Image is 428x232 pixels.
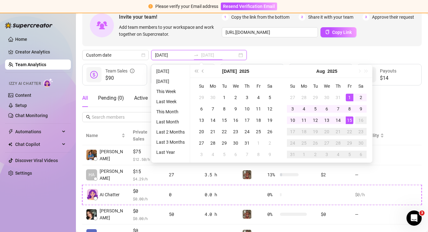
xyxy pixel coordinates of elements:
[232,94,239,101] div: 2
[196,149,207,160] td: 2025-08-03
[90,71,98,78] span: dollar-circle
[243,170,251,179] img: Greek
[253,115,264,126] td: 2025-07-18
[298,149,310,160] td: 2025-09-01
[219,149,230,160] td: 2025-08-05
[243,210,251,219] img: Greek
[230,115,241,126] td: 2025-07-16
[209,139,217,147] div: 28
[169,171,197,178] div: 27
[255,116,262,124] div: 18
[298,80,310,92] th: Mo
[220,128,228,135] div: 22
[207,126,219,137] td: 2025-07-21
[321,171,347,178] div: $2
[327,65,337,78] button: Choose a year
[264,92,276,103] td: 2025-07-05
[357,139,365,147] div: 30
[357,151,365,158] div: 6
[355,115,367,126] td: 2025-08-16
[355,149,367,160] td: 2025-09-06
[287,115,298,126] td: 2025-08-10
[220,94,228,101] div: 1
[312,116,319,124] div: 12
[287,103,298,115] td: 2025-08-03
[219,126,230,137] td: 2025-07-22
[323,151,331,158] div: 3
[346,151,353,158] div: 5
[219,137,230,149] td: 2025-07-29
[169,191,197,198] div: 0
[321,137,332,149] td: 2025-08-27
[194,53,199,58] span: swap-right
[154,148,187,156] li: Last Year
[243,151,251,158] div: 7
[298,115,310,126] td: 2025-08-11
[298,92,310,103] td: 2025-07-28
[241,137,253,149] td: 2025-07-31
[253,149,264,160] td: 2025-08-08
[344,115,355,126] td: 2025-08-15
[198,139,205,147] div: 27
[310,149,321,160] td: 2025-09-02
[205,171,235,178] div: 3.5 h
[89,171,95,178] span: HA
[219,92,230,103] td: 2025-07-01
[266,105,274,113] div: 12
[220,105,228,113] div: 8
[332,92,344,103] td: 2025-07-31
[207,92,219,103] td: 2025-06-30
[312,151,319,158] div: 2
[207,103,219,115] td: 2025-07-07
[119,24,219,38] span: Add team members to your workspace and work together on Supercreator.
[193,65,200,78] button: Last year (Control + left)
[82,126,129,145] th: Name
[289,139,296,147] div: 24
[201,52,237,59] input: End date
[357,94,365,101] div: 2
[207,80,219,92] th: Mo
[232,105,239,113] div: 9
[346,105,353,113] div: 8
[230,80,241,92] th: We
[169,211,197,218] div: 50
[209,105,217,113] div: 7
[221,3,277,10] button: Resend Verification Email
[196,137,207,149] td: 2025-07-27
[15,37,27,42] a: Home
[194,53,199,58] span: to
[264,126,276,137] td: 2025-07-26
[300,128,308,135] div: 18
[344,80,355,92] th: Fr
[264,149,276,160] td: 2025-08-09
[241,92,253,103] td: 2025-07-03
[346,94,353,101] div: 1
[92,114,144,121] input: Search members
[287,137,298,149] td: 2025-08-24
[253,103,264,115] td: 2025-07-11
[232,151,239,158] div: 6
[323,116,331,124] div: 13
[220,116,228,124] div: 15
[323,128,331,135] div: 20
[209,151,217,158] div: 4
[219,80,230,92] th: Tu
[298,103,310,115] td: 2025-08-04
[299,14,306,21] span: 2
[357,128,365,135] div: 23
[198,151,205,158] div: 3
[298,126,310,137] td: 2025-08-18
[100,191,120,198] span: AI Chatter
[346,139,353,147] div: 29
[230,149,241,160] td: 2025-08-06
[15,62,46,67] a: Team Analytics
[300,105,308,113] div: 4
[264,103,276,115] td: 2025-07-12
[15,93,31,98] a: Content
[243,139,251,147] div: 31
[310,126,321,137] td: 2025-08-19
[325,30,330,34] span: copy
[266,128,274,135] div: 26
[243,105,251,113] div: 10
[9,81,41,87] span: Izzy AI Chatter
